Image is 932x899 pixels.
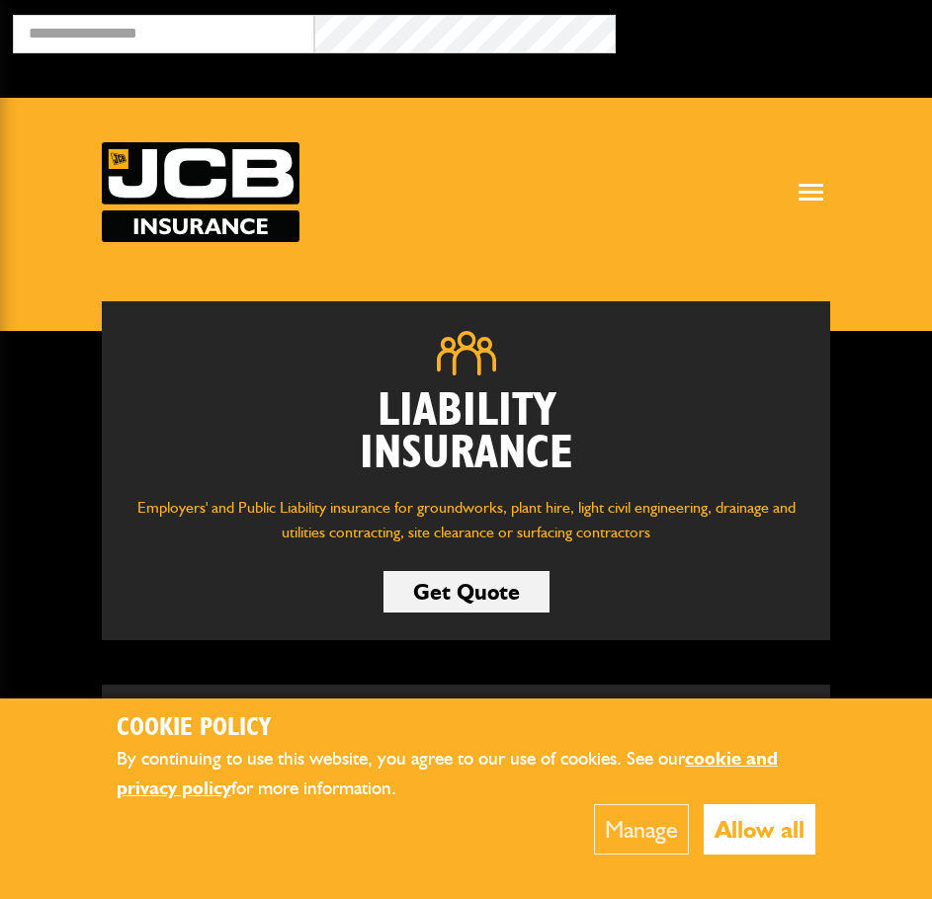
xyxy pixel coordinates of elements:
img: JCB Insurance Services logo [102,142,299,242]
button: Allow all [704,804,815,855]
button: Broker Login [616,15,917,45]
p: Employers' and Public Liability insurance for groundworks, plant hire, light civil engineering, d... [131,495,801,545]
h2: Cookie Policy [117,713,815,744]
h2: Liability Insurance [131,390,801,475]
a: Get Quote [383,571,550,613]
a: JCB Insurance Services [102,142,299,242]
p: By continuing to use this website, you agree to our use of cookies. See our for more information. [117,744,815,804]
button: Manage [594,804,689,855]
